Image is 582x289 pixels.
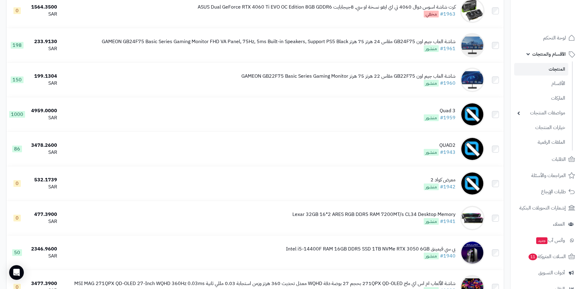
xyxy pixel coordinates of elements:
span: جديد [536,237,547,244]
a: #1943 [440,149,456,156]
span: 11 [529,254,537,260]
img: logo-2.png [540,17,576,30]
a: #1942 [440,183,456,191]
div: Quad 3 [424,107,456,114]
div: 4959.0000 [30,107,57,114]
a: المراجعات والأسئلة [514,168,578,183]
span: العملاء [553,220,565,228]
span: لوحة التحكم [543,34,566,42]
div: SAR [30,183,57,191]
span: إشعارات التحويلات البنكية [519,204,566,212]
a: مواصفات المنتجات [514,106,568,120]
a: الأقسام [514,77,568,90]
span: منشور [424,45,439,52]
span: منشور [424,218,439,225]
div: شاشة العاب جيم اون GB22F75 مقاس 22 هرتز 75 هرتز GAMEON GB22F75 Basic Series Gaming Monitor [241,73,456,80]
img: شاشة العاب جيم اون GB24F75 مقاس 24 هرتز 75 هرتز GAMEON GB24F75 Basic Series Gaming Monitor FHD VA... [460,33,485,57]
a: #1940 [440,252,456,260]
a: الطلبات [514,152,578,167]
a: #1963 [440,10,456,18]
img: Lexar 32GB 16*2 ARES RGB DDR5 RAM 7200MT/s CL34 Desktop Memory [460,206,485,230]
span: الأقسام والمنتجات [532,50,566,58]
div: معرض كواد 2 [424,176,456,183]
img: بي سي قيمينق Intel i5-14400F RAM 16GB DDR5 SSD 1TB NVMe RTX 3050 6GB [460,240,485,265]
a: السلات المتروكة11 [514,249,578,264]
a: #1941 [440,218,456,225]
span: طلبات الإرجاع [541,187,566,196]
div: SAR [30,45,57,52]
a: الملفات الرقمية [514,136,568,149]
div: 3478.2600 [30,142,57,149]
span: منشور [424,114,439,121]
div: كرت شاشة اسوس دوال 4060 تي اي ايفو نسخة او سي, 8جيجابايت ASUS Dual GeForce RTX 4060 Ti EVO OC Edi... [198,4,456,11]
span: وآتس آب [536,236,565,245]
a: العملاء [514,217,578,232]
div: QUAD2 [424,142,456,149]
span: 0 [13,215,21,221]
a: لوحة التحكم [514,31,578,45]
div: SAR [30,114,57,121]
div: SAR [30,253,57,260]
div: 199.1304 [30,73,57,80]
div: SAR [30,11,57,18]
a: #1960 [440,80,456,87]
span: منشور [424,80,439,87]
img: معرض كواد 2 [460,171,485,196]
div: SAR [30,218,57,225]
div: 233.9130 [30,38,57,45]
span: 1000 [9,111,25,118]
span: منشور [424,183,439,190]
a: المنتجات [514,63,568,76]
a: خيارات المنتجات [514,121,568,134]
div: SAR [30,149,57,156]
div: 3477.3900 [30,280,57,287]
div: Open Intercom Messenger [9,265,24,280]
span: 0 [13,7,21,14]
div: SAR [30,80,57,87]
div: 532.1739 [30,176,57,183]
div: شاشة الألعاب ام اس اي ماج 271QPX QD-OLED بحجم 27 بوصة دقة WQHD معدل تحديث 360 هرتز وزمن استجابة 0... [74,280,456,287]
a: وآتس آبجديد [514,233,578,248]
div: Lexar 32GB 16*2 ARES RGB DDR5 RAM 7200MT/s CL34 Desktop Memory [292,211,456,218]
span: منشور [424,149,439,156]
a: طلبات الإرجاع [514,184,578,199]
img: QUAD2 [460,137,485,161]
div: 477.3900 [30,211,57,218]
span: الطلبات [552,155,566,164]
a: الماركات [514,92,568,105]
span: منشور [424,253,439,259]
div: بي سي قيمينق Intel i5-14400F RAM 16GB DDR5 SSD 1TB NVMe RTX 3050 6GB [286,246,456,253]
span: 0 [13,180,21,187]
span: مخفي [424,11,439,17]
img: Quad 3 [460,102,485,127]
a: إشعارات التحويلات البنكية [514,201,578,215]
span: السلات المتروكة [528,252,566,261]
span: 198 [11,42,24,49]
a: #1961 [440,45,456,52]
span: المراجعات والأسئلة [531,171,566,180]
a: #1959 [440,114,456,121]
span: 150 [11,76,24,83]
span: أدوات التسويق [538,269,565,277]
div: 2346.9600 [30,246,57,253]
div: 1564.3500 [30,4,57,11]
span: 86 [12,146,22,152]
span: 50 [12,249,22,256]
div: شاشة العاب جيم اون GB24F75 مقاس 24 هرتز 75 هرتز GAMEON GB24F75 Basic Series Gaming Monitor FHD VA... [102,38,456,45]
a: أدوات التسويق [514,265,578,280]
img: شاشة العاب جيم اون GB22F75 مقاس 22 هرتز 75 هرتز GAMEON GB22F75 Basic Series Gaming Monitor [460,68,485,92]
